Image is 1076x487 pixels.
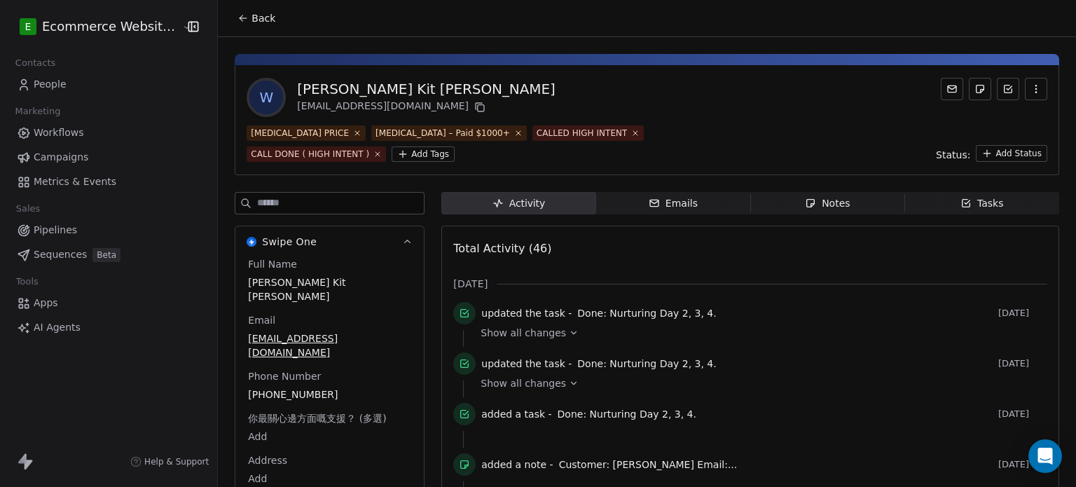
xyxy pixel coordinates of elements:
[11,170,206,193] a: Metrics & Events
[11,73,206,96] a: People
[11,146,206,169] a: Campaigns
[481,376,1037,390] a: Show all changes
[481,357,572,371] span: updated the task -
[34,247,87,262] span: Sequences
[559,459,738,470] span: Customer: [PERSON_NAME] Email:...
[262,235,317,249] span: Swipe One
[998,308,1047,319] span: [DATE]
[649,196,698,211] div: Emails
[375,127,510,139] div: [MEDICAL_DATA] – Paid $1000+
[144,456,209,467] span: Help & Support
[998,459,1047,470] span: [DATE]
[248,331,411,359] span: [EMAIL_ADDRESS][DOMAIN_NAME]
[245,257,300,271] span: Full Name
[130,456,209,467] a: Help & Support
[249,81,283,114] span: W
[11,219,206,242] a: Pipelines
[453,277,488,291] span: [DATE]
[481,407,551,421] span: added a task -
[577,308,716,319] span: Done: Nurturing Day 2, 3, 4.
[9,101,67,122] span: Marketing
[10,198,46,219] span: Sales
[960,196,1004,211] div: Tasks
[251,11,275,25] span: Back
[34,296,58,310] span: Apps
[481,306,572,320] span: updated the task -
[34,150,88,165] span: Campaigns
[248,472,411,486] span: Add
[34,125,84,140] span: Workflows
[558,406,696,423] a: Done: Nurturing Day 2, 3, 4.
[11,243,206,266] a: SequencesBeta
[577,358,716,369] span: Done: Nurturing Day 2, 3, 4.
[297,79,555,99] div: [PERSON_NAME] Kit [PERSON_NAME]
[11,291,206,315] a: Apps
[11,316,206,339] a: AI Agents
[10,271,44,292] span: Tools
[34,174,116,189] span: Metrics & Events
[9,53,62,74] span: Contacts
[998,358,1047,369] span: [DATE]
[558,409,696,420] span: Done: Nurturing Day 2, 3, 4.
[245,369,324,383] span: Phone Number
[247,237,256,247] img: Swipe One
[248,387,411,402] span: [PHONE_NUMBER]
[805,196,850,211] div: Notes
[577,305,716,322] a: Done: Nurturing Day 2, 3, 4.
[577,355,716,372] a: Done: Nurturing Day 2, 3, 4.
[481,376,566,390] span: Show all changes
[25,20,32,34] span: E
[481,326,566,340] span: Show all changes
[34,320,81,335] span: AI Agents
[42,18,179,36] span: Ecommerce Website Builder
[17,15,172,39] button: EEcommerce Website Builder
[92,248,120,262] span: Beta
[34,223,77,238] span: Pipelines
[481,458,553,472] span: added a note -
[248,430,411,444] span: Add
[936,148,970,162] span: Status:
[235,226,424,257] button: Swipe OneSwipe One
[453,242,551,255] span: Total Activity (46)
[251,127,349,139] div: [MEDICAL_DATA] PRICE
[1028,439,1062,473] div: Open Intercom Messenger
[34,77,67,92] span: People
[251,148,369,160] div: CALL DONE ( HIGH INTENT )
[229,6,284,31] button: Back
[248,275,411,303] span: [PERSON_NAME] Kit [PERSON_NAME]
[998,409,1047,420] span: [DATE]
[559,456,738,473] a: Customer: [PERSON_NAME] Email:...
[245,453,290,467] span: Address
[537,127,628,139] div: CALLED HIGH INTENT
[976,145,1047,162] button: Add Status
[11,121,206,144] a: Workflows
[245,313,278,327] span: Email
[392,146,455,162] button: Add Tags
[297,99,555,116] div: [EMAIL_ADDRESS][DOMAIN_NAME]
[481,326,1037,340] a: Show all changes
[245,411,389,425] span: 你最關心邊方面嘅支援？ (多選)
